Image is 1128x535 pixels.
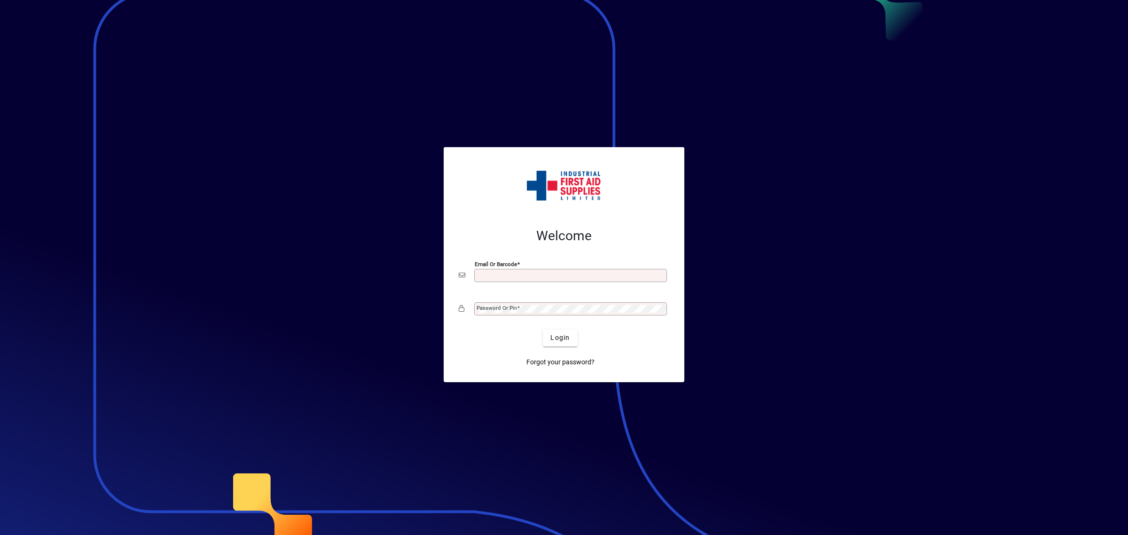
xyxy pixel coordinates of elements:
mat-label: Email or Barcode [475,260,517,267]
mat-label: Password or Pin [477,305,517,311]
a: Forgot your password? [523,354,598,371]
h2: Welcome [459,228,669,244]
span: Forgot your password? [526,357,595,367]
button: Login [543,330,577,346]
span: Login [550,333,570,343]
